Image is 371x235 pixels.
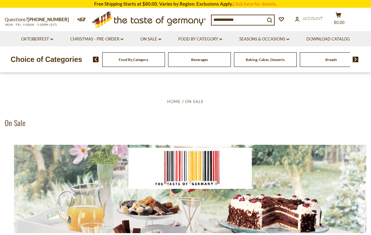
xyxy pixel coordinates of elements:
a: Food By Category [178,36,222,43]
a: Download Catalog [306,36,350,43]
a: On Sale [185,99,204,104]
a: Beverages [191,57,208,62]
a: Seasons & Occasions [239,36,289,43]
img: previous arrow [93,57,99,62]
button: $0.00 [329,12,348,28]
span: MON - FRI, 9:00AM - 5:00PM (EST) [5,23,57,26]
a: Christmas - PRE-ORDER [70,36,123,43]
a: Oktoberfest [21,36,53,43]
h1: On Sale [5,118,25,127]
img: next arrow [353,57,359,62]
span: Account [303,16,323,21]
a: On Sale [140,36,161,43]
a: Baking, Cakes, Desserts [246,57,285,62]
a: Home [167,99,181,104]
span: $0.00 [334,20,345,25]
a: Click here for details. [233,1,277,7]
a: Food By Category [119,57,148,62]
p: Questions? [5,16,74,24]
img: the-taste-of-germany-barcode-3.jpg [14,145,366,233]
a: Breads [325,57,337,62]
a: [PHONE_NUMBER] [28,16,69,22]
a: Account [295,15,323,22]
